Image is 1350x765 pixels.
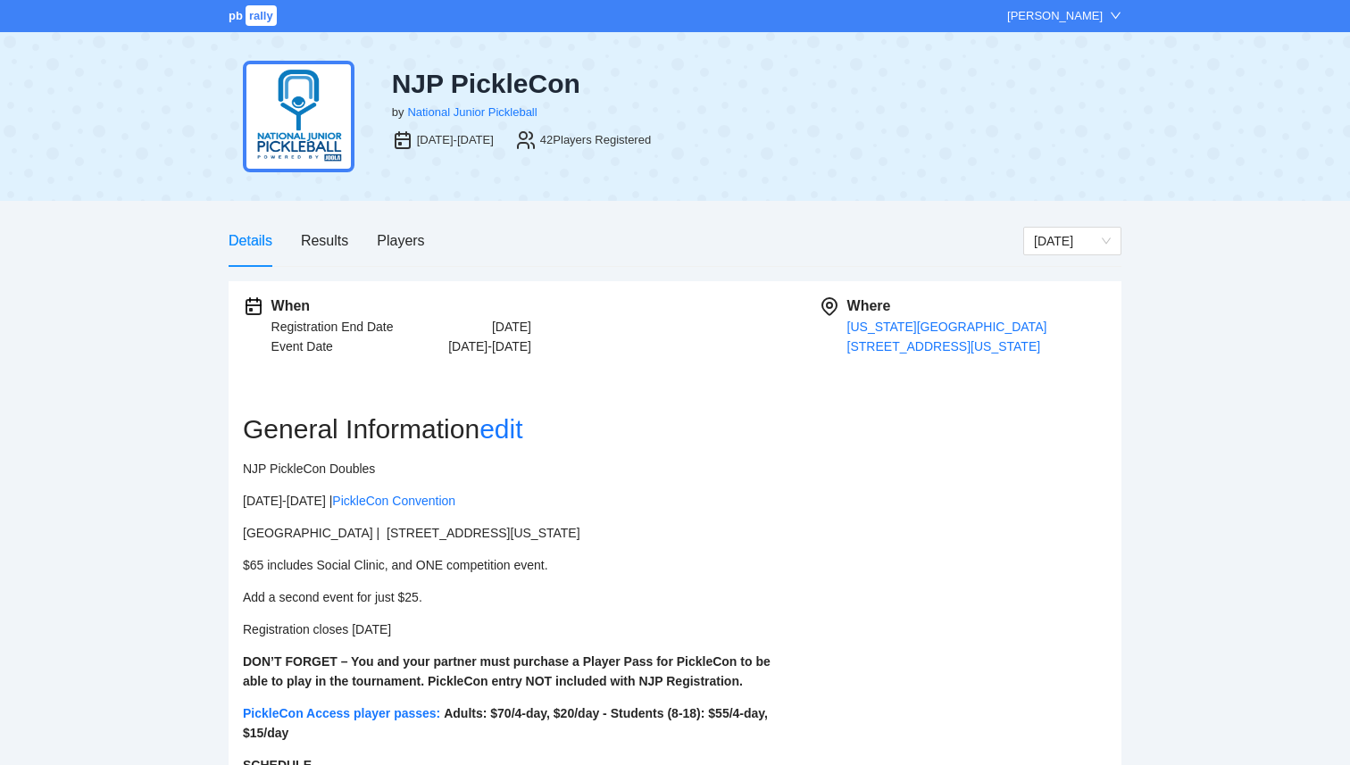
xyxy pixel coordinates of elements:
div: [DATE]-[DATE] [417,131,494,149]
div: [DATE] [492,317,531,337]
div: Players [377,229,424,252]
span: pb [229,9,243,22]
a: PickleCon Convention [332,494,455,508]
h2: General Information [243,413,819,445]
p: Add a second event for just $25. [243,587,779,607]
div: 42 Players Registered [540,131,651,149]
a: edit [479,414,522,444]
strong: Adults: $70/4-day, $20/day - Students (8-18): $55/4-day, $15/day [243,706,768,740]
a: National Junior Pickleball [407,105,537,119]
div: Registration End Date [271,317,394,337]
div: When [271,295,531,317]
p: [GEOGRAPHIC_DATA] | [STREET_ADDRESS][US_STATE] [243,523,779,543]
div: NJP PickleCon [392,68,810,100]
img: njp-logo2.png [243,61,354,172]
div: [DATE]-[DATE] [448,337,531,356]
a: pbrally [229,9,279,22]
span: down [1110,10,1121,21]
div: Details [229,229,272,252]
p: $65 includes Social Clinic, and ONE competition event. [243,555,779,575]
div: Event Date [271,337,333,356]
div: by [392,104,404,121]
span: Sunday [1034,228,1111,254]
div: [PERSON_NAME] [1007,7,1103,25]
p: NJP PickleCon Doubles [243,459,779,478]
a: PickleCon Access player passes: [243,706,440,720]
a: [US_STATE][GEOGRAPHIC_DATA][STREET_ADDRESS][US_STATE] [847,320,1047,353]
div: Where [847,295,1107,317]
span: rally [246,5,277,26]
p: Registration closes [DATE] [243,619,779,639]
div: Results [301,229,348,252]
p: [DATE]-[DATE] | [243,491,779,511]
strong: DON’T FORGET – You and your partner must purchase a Player Pass for PickleCon to be able to play ... [243,654,771,688]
